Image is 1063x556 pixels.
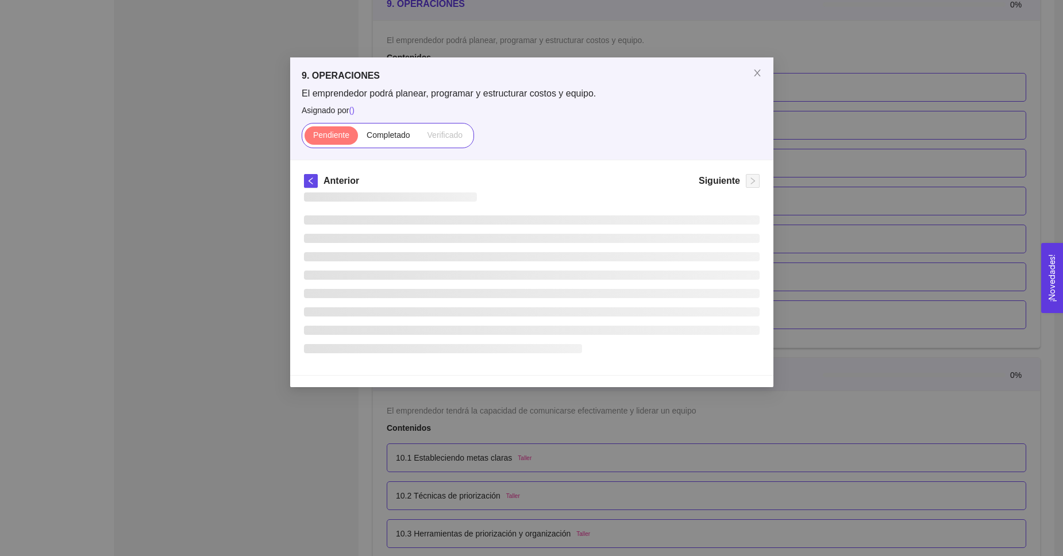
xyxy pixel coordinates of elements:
[1041,243,1063,313] button: Open Feedback Widget
[305,177,317,185] span: left
[698,174,740,188] h5: Siguiente
[302,87,762,100] span: El emprendedor podrá planear, programar y estructurar costos y equipo.
[741,57,773,90] button: Close
[313,130,349,140] span: Pendiente
[367,130,410,140] span: Completado
[304,174,318,188] button: left
[349,106,354,115] span: ( )
[427,130,462,140] span: Verificado
[302,69,762,83] h5: 9. OPERACIONES
[323,174,359,188] h5: Anterior
[753,68,762,78] span: close
[746,174,760,188] button: right
[302,104,762,117] span: Asignado por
